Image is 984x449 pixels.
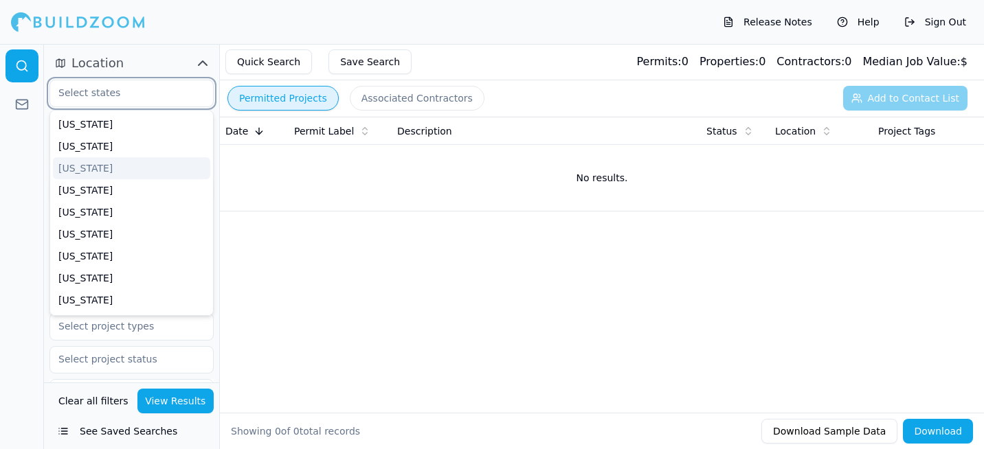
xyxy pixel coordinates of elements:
span: Contractors: [776,55,845,68]
div: [US_STATE] [53,201,210,223]
span: Median Job Value: [862,55,960,68]
button: Quick Search [225,49,312,74]
button: Help [830,11,886,33]
button: Save Search [328,49,412,74]
span: Description [397,124,452,138]
button: Location [49,52,214,74]
span: Location [71,54,124,73]
div: 0 [700,54,765,70]
input: Select states [50,80,196,105]
div: [US_STATE] [53,179,210,201]
button: Release Notes [716,11,819,33]
button: Download Sample Data [761,419,897,444]
input: Select project status [50,347,196,371]
div: [US_STATE] [53,113,210,135]
input: Select project types [50,314,196,338]
button: Download [903,419,973,444]
div: [US_STATE] [53,289,210,311]
button: Clear all filters [55,389,132,413]
div: Suggestions [49,110,214,316]
div: [US_STATE] [53,311,210,333]
span: Project Tags [878,124,935,138]
td: No results. [220,145,984,211]
span: Location [775,124,816,138]
span: Permits: [636,55,681,68]
div: Showing of total records [231,424,360,438]
span: Status [706,124,737,138]
div: $ [862,54,968,70]
span: Date [225,124,248,138]
span: 0 [293,426,300,437]
span: 0 [275,426,281,437]
span: Properties: [700,55,759,68]
span: Permit Label [294,124,354,138]
div: 0 [636,54,688,70]
div: 0 [776,54,851,70]
div: [US_STATE] [53,157,210,179]
button: View Results [137,389,214,413]
button: Permitted Projects [227,86,339,111]
button: Associated Contractors [350,86,484,111]
div: [US_STATE] [53,245,210,267]
div: [US_STATE] [53,267,210,289]
button: See Saved Searches [49,419,214,444]
div: [US_STATE] [53,223,210,245]
button: Sign Out [897,11,973,33]
div: [US_STATE] [53,135,210,157]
